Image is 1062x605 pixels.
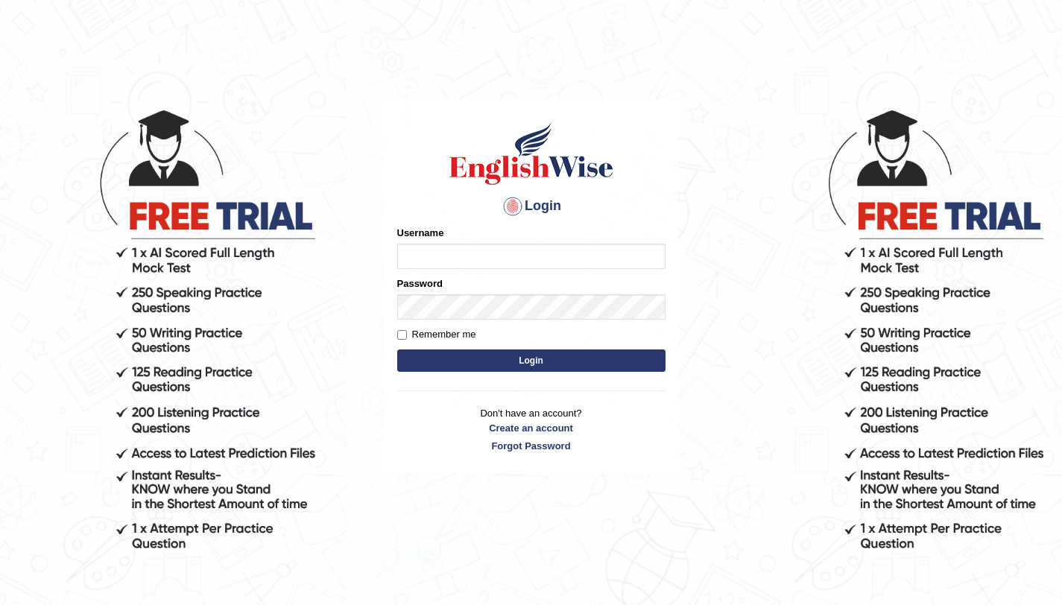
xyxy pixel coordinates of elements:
img: Logo of English Wise sign in for intelligent practice with AI [446,120,616,187]
a: Forgot Password [397,439,666,453]
input: Remember me [397,330,407,340]
h4: Login [397,194,666,218]
label: Remember me [397,327,476,342]
p: Don't have an account? [397,406,666,452]
a: Create an account [397,421,666,435]
button: Login [397,349,666,372]
label: Password [397,276,443,291]
label: Username [397,226,444,240]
